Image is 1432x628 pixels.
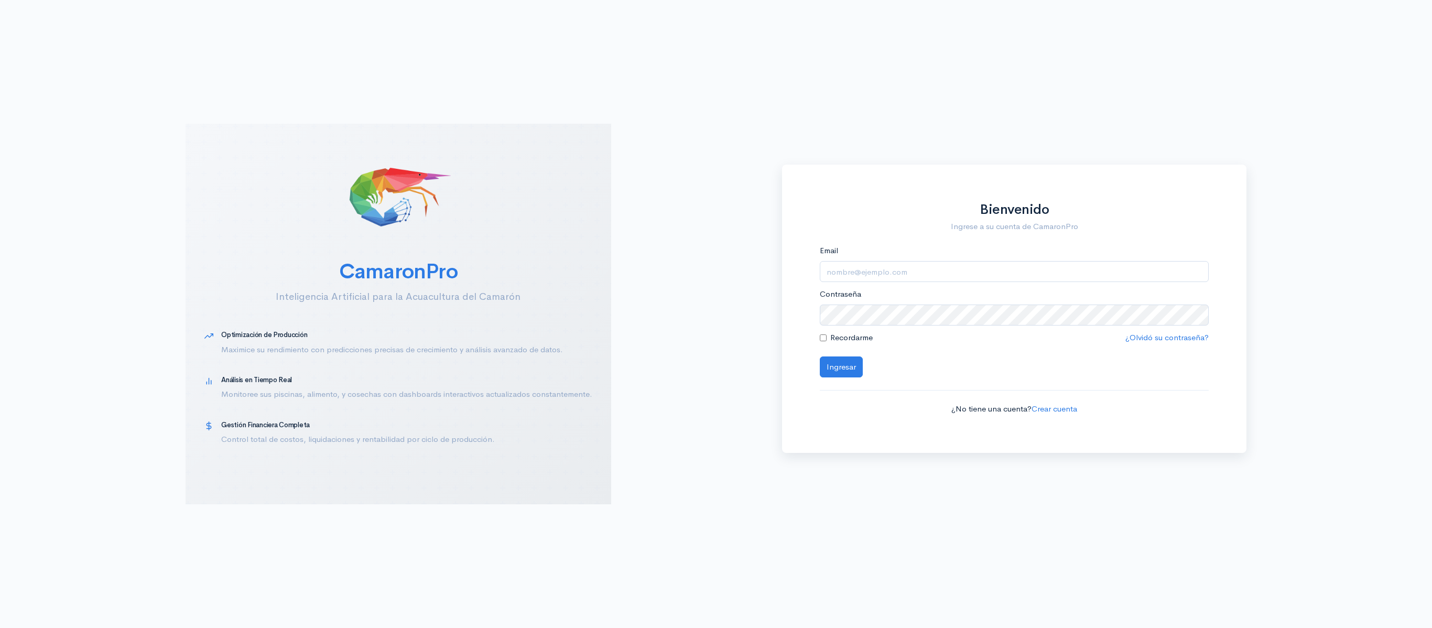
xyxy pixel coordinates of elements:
label: Recordarme [830,332,873,344]
h5: Análisis en Tiempo Real [221,376,592,384]
input: nombre@ejemplo.com [820,261,1209,283]
h5: Gestión Financiera Completa [221,421,592,429]
p: ¿No tiene una cuenta? [820,403,1209,415]
h5: Optimización de Producción [221,331,592,339]
label: Contraseña [820,288,861,300]
a: Crear cuenta [1032,404,1077,414]
p: Inteligencia Artificial para la Acuacultura del Camarón [204,289,593,304]
p: Monitoree sus piscinas, alimento, y cosechas con dashboards interactivos actualizados constanteme... [221,388,592,400]
p: Ingrese a su cuenta de CamaronPro [820,221,1209,233]
button: Ingresar [820,356,863,378]
label: Email [820,245,838,257]
h2: CamaronPro [204,260,593,283]
img: CamaronPro Logo [346,143,451,247]
p: Maximice su rendimiento con predicciones precisas de crecimiento y análisis avanzado de datos. [221,344,592,356]
h1: Bienvenido [820,202,1209,218]
p: Control total de costos, liquidaciones y rentabilidad por ciclo de producción. [221,434,592,446]
a: ¿Olvidó su contraseña? [1125,332,1209,342]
